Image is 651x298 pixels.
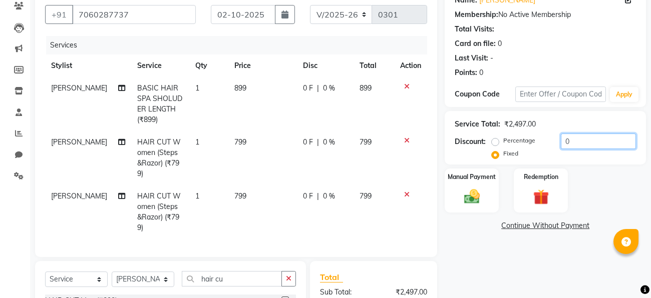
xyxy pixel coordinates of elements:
[498,38,502,49] div: 0
[137,83,182,124] span: BASIC HAIR SPA SHOLUDER LENGTH (₹899)
[45,5,73,24] button: +91
[297,54,353,77] th: Disc
[374,287,435,297] div: ₹2,497.00
[503,149,518,158] label: Fixed
[228,54,297,77] th: Price
[195,137,199,146] span: 1
[323,191,335,201] span: 0 %
[195,83,199,92] span: 1
[195,191,199,200] span: 1
[46,36,435,54] div: Services
[490,53,493,63] div: -
[303,191,313,201] span: 0 F
[45,54,131,77] th: Stylist
[234,191,246,200] span: 799
[455,38,496,49] div: Card on file:
[360,83,372,92] span: 899
[312,287,374,297] div: Sub Total:
[459,187,485,205] img: _cash.svg
[528,187,554,207] img: _gift.svg
[72,5,196,24] input: Search by Name/Mobile/Email/Code
[455,24,494,34] div: Total Visits:
[503,136,535,145] label: Percentage
[455,136,486,147] div: Discount:
[303,137,313,147] span: 0 F
[234,83,246,92] span: 899
[51,137,107,146] span: [PERSON_NAME]
[455,9,636,20] div: No Active Membership
[455,119,500,129] div: Service Total:
[131,54,189,77] th: Service
[51,191,107,200] span: [PERSON_NAME]
[504,119,536,129] div: ₹2,497.00
[455,53,488,63] div: Last Visit:
[137,191,181,232] span: HAIR CUT Women (Steps &Razor) (₹799)
[317,83,319,93] span: |
[455,89,515,99] div: Coupon Code
[303,83,313,93] span: 0 F
[182,271,282,286] input: Search or Scan
[515,86,606,102] input: Enter Offer / Coupon Code
[51,83,107,92] span: [PERSON_NAME]
[317,191,319,201] span: |
[354,54,395,77] th: Total
[447,220,644,231] a: Continue Without Payment
[360,191,372,200] span: 799
[479,67,483,78] div: 0
[455,9,498,20] div: Membership:
[448,172,496,181] label: Manual Payment
[317,137,319,147] span: |
[524,172,558,181] label: Redemption
[137,137,181,178] span: HAIR CUT Women (Steps &Razor) (₹799)
[394,54,427,77] th: Action
[323,83,335,93] span: 0 %
[323,137,335,147] span: 0 %
[360,137,372,146] span: 799
[189,54,228,77] th: Qty
[234,137,246,146] span: 799
[610,87,638,102] button: Apply
[320,272,343,282] span: Total
[455,67,477,78] div: Points:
